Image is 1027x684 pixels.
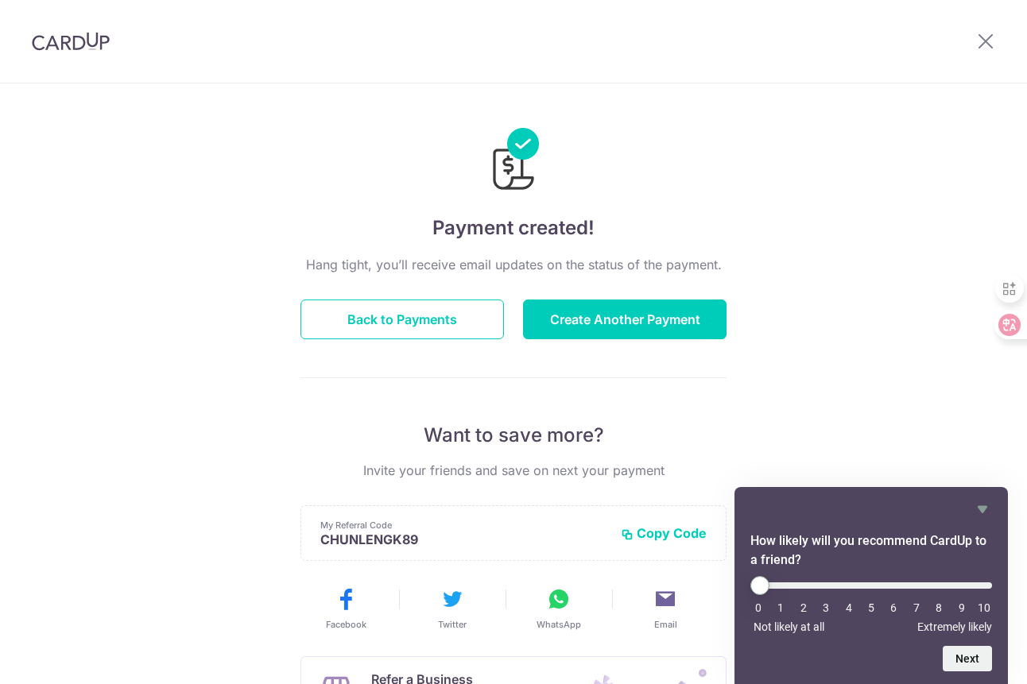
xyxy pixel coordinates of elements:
div: How likely will you recommend CardUp to a friend? Select an option from 0 to 10, with 0 being Not... [750,576,992,633]
button: Twitter [405,586,499,631]
button: Hide survey [973,500,992,519]
li: 1 [773,601,789,614]
img: Payments [488,128,539,195]
p: Hang tight, you’ll receive email updates on the status of the payment. [300,255,727,274]
span: Extremely likely [917,620,992,633]
p: CHUNLENGK89 [320,531,608,547]
li: 0 [750,601,766,614]
h2: How likely will you recommend CardUp to a friend? Select an option from 0 to 10, with 0 being Not... [750,531,992,570]
button: Copy Code [621,525,707,541]
button: Back to Payments [300,299,504,339]
span: Twitter [438,618,467,631]
button: Next question [943,646,992,671]
button: Facebook [299,586,393,631]
li: 4 [841,601,857,614]
span: Email [654,618,677,631]
li: 10 [976,601,992,614]
button: WhatsApp [512,586,606,631]
li: 5 [863,601,879,614]
button: Email [618,586,712,631]
button: Create Another Payment [523,299,727,339]
li: 8 [931,601,947,614]
li: 3 [818,601,834,614]
li: 9 [954,601,970,614]
span: Not likely at all [754,620,824,633]
li: 6 [886,601,901,614]
li: 2 [796,601,812,614]
span: Facebook [326,618,366,631]
li: 7 [909,601,924,614]
div: How likely will you recommend CardUp to a friend? Select an option from 0 to 10, with 0 being Not... [750,500,992,671]
p: Want to save more? [300,423,727,448]
img: CardUp [32,32,110,51]
p: My Referral Code [320,519,608,531]
p: Invite your friends and save on next your payment [300,461,727,480]
span: WhatsApp [537,618,581,631]
h4: Payment created! [300,214,727,242]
